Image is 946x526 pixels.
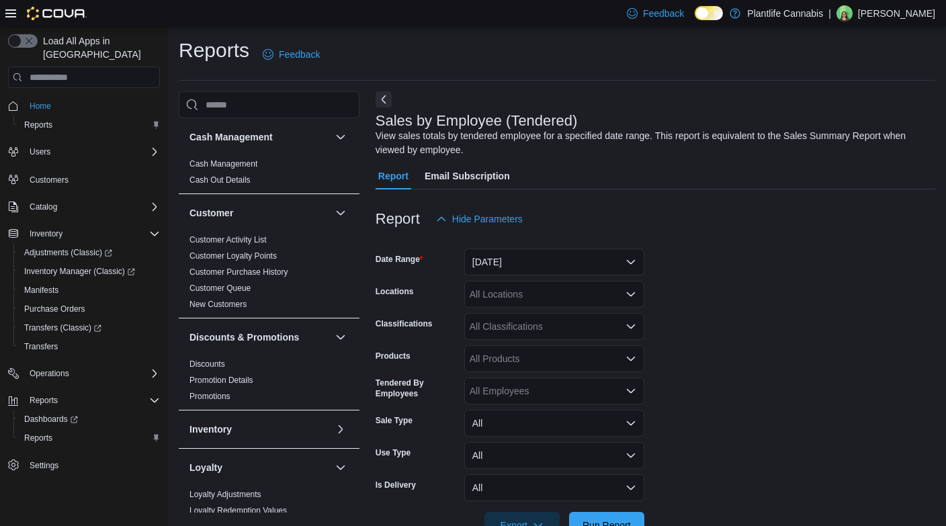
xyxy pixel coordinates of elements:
[30,146,50,157] span: Users
[19,117,160,133] span: Reports
[376,447,411,458] label: Use Type
[19,430,160,446] span: Reports
[30,228,62,239] span: Inventory
[24,171,160,187] span: Customers
[464,442,644,469] button: All
[376,415,413,426] label: Sale Type
[333,459,349,476] button: Loyalty
[333,421,349,437] button: Inventory
[24,392,63,408] button: Reports
[747,5,823,21] p: Plantlife Cannabis
[376,91,392,107] button: Next
[30,395,58,406] span: Reports
[19,320,160,336] span: Transfers (Classic)
[376,129,929,157] div: View sales totals by tendered employee for a specified date range. This report is equivalent to t...
[19,245,160,261] span: Adjustments (Classic)
[189,376,253,385] a: Promotion Details
[189,267,288,277] span: Customer Purchase History
[24,414,78,425] span: Dashboards
[189,359,225,369] span: Discounts
[3,364,165,383] button: Operations
[189,506,287,515] a: Loyalty Redemption Values
[376,318,433,329] label: Classifications
[13,410,165,429] a: Dashboards
[24,457,64,474] a: Settings
[3,455,165,475] button: Settings
[19,245,118,261] a: Adjustments (Classic)
[376,351,411,361] label: Products
[626,353,636,364] button: Open list of options
[189,331,299,344] h3: Discounts & Promotions
[189,130,330,144] button: Cash Management
[19,263,140,279] a: Inventory Manager (Classic)
[19,430,58,446] a: Reports
[19,282,64,298] a: Manifests
[376,378,459,399] label: Tendered By Employees
[24,266,135,277] span: Inventory Manager (Classic)
[189,234,267,245] span: Customer Activity List
[376,113,578,129] h3: Sales by Employee (Tendered)
[13,116,165,134] button: Reports
[431,206,528,232] button: Hide Parameters
[24,322,101,333] span: Transfers (Classic)
[189,423,330,436] button: Inventory
[189,130,273,144] h3: Cash Management
[376,211,420,227] h3: Report
[279,48,320,61] span: Feedback
[19,117,58,133] a: Reports
[189,283,251,293] a: Customer Queue
[19,411,83,427] a: Dashboards
[189,267,288,277] a: Customer Purchase History
[189,359,225,369] a: Discounts
[189,206,233,220] h3: Customer
[189,159,257,169] a: Cash Management
[3,198,165,216] button: Catalog
[179,37,249,64] h1: Reports
[376,254,423,265] label: Date Range
[24,144,56,160] button: Users
[464,410,644,437] button: All
[189,490,261,499] a: Loyalty Adjustments
[3,224,165,243] button: Inventory
[24,457,160,474] span: Settings
[189,461,222,474] h3: Loyalty
[376,286,414,297] label: Locations
[19,301,91,317] a: Purchase Orders
[189,175,251,185] a: Cash Out Details
[189,283,251,294] span: Customer Queue
[24,365,160,382] span: Operations
[13,300,165,318] button: Purchase Orders
[24,285,58,296] span: Manifests
[19,301,160,317] span: Purchase Orders
[38,34,160,61] span: Load All Apps in [GEOGRAPHIC_DATA]
[24,144,160,160] span: Users
[189,300,247,309] a: New Customers
[24,97,160,114] span: Home
[626,386,636,396] button: Open list of options
[13,337,165,356] button: Transfers
[24,392,160,408] span: Reports
[24,304,85,314] span: Purchase Orders
[24,226,160,242] span: Inventory
[189,461,330,474] button: Loyalty
[3,391,165,410] button: Reports
[13,243,165,262] a: Adjustments (Classic)
[626,321,636,332] button: Open list of options
[19,282,160,298] span: Manifests
[24,247,112,258] span: Adjustments (Classic)
[464,249,644,275] button: [DATE]
[452,212,523,226] span: Hide Parameters
[425,163,510,189] span: Email Subscription
[189,392,230,401] a: Promotions
[8,91,160,510] nav: Complex example
[179,156,359,193] div: Cash Management
[189,299,247,310] span: New Customers
[19,411,160,427] span: Dashboards
[3,142,165,161] button: Users
[27,7,87,20] img: Cova
[30,368,69,379] span: Operations
[189,423,232,436] h3: Inventory
[464,474,644,501] button: All
[13,429,165,447] button: Reports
